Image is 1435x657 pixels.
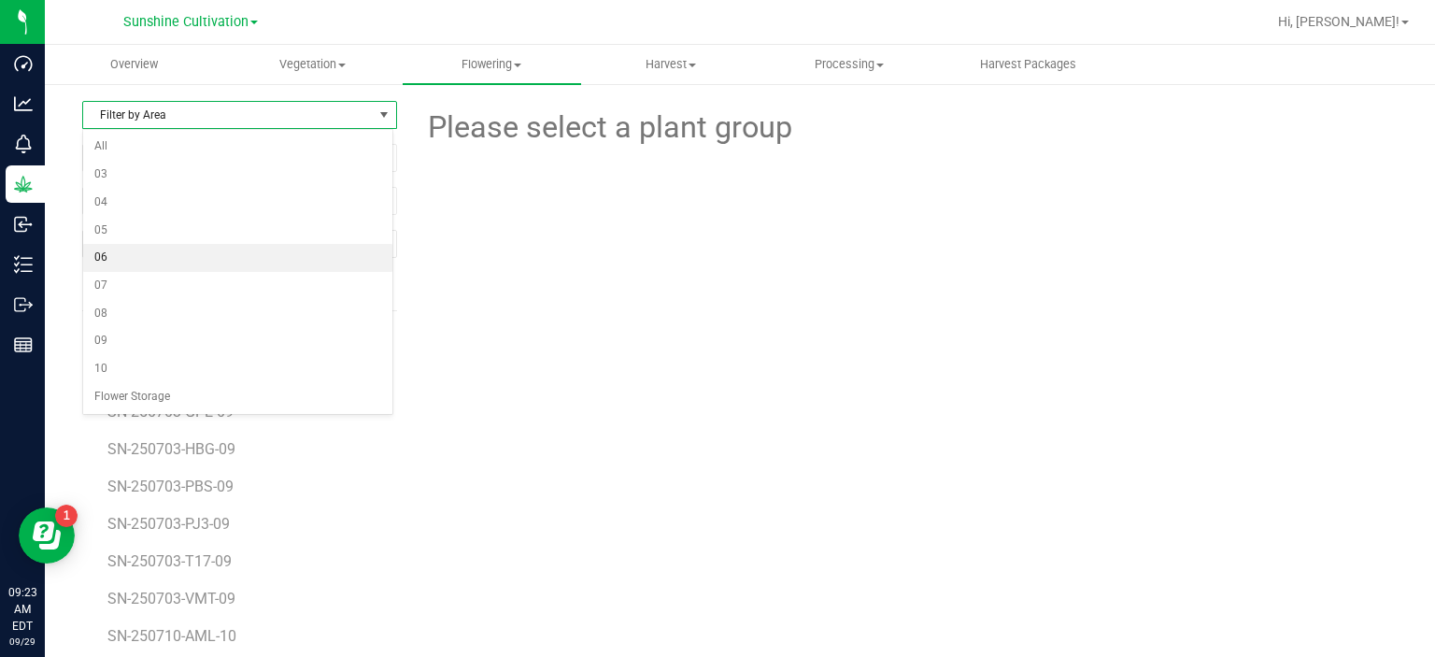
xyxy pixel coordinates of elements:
[107,515,230,533] span: SN-250703-PJ3-09
[14,135,33,153] inline-svg: Monitoring
[83,327,392,355] li: 09
[760,45,938,84] a: Processing
[1278,14,1399,29] span: Hi, [PERSON_NAME]!
[107,478,234,495] span: SN-250703-PBS-09
[14,175,33,193] inline-svg: Grow
[939,45,1117,84] a: Harvest Packages
[14,295,33,314] inline-svg: Outbound
[403,56,581,73] span: Flowering
[8,635,36,649] p: 09/29
[582,56,759,73] span: Harvest
[83,161,392,189] li: 03
[107,627,236,645] span: SN-250710-AML-10
[760,56,937,73] span: Processing
[83,244,392,272] li: 06
[85,56,183,73] span: Overview
[14,215,33,234] inline-svg: Inbound
[581,45,760,84] a: Harvest
[83,300,392,328] li: 08
[425,105,792,150] span: Please select a plant group
[107,552,232,570] span: SN-250703-T17-09
[83,383,392,411] li: Flower Storage
[224,56,401,73] span: Vegetation
[373,102,396,128] span: select
[83,133,392,161] li: All
[14,94,33,113] inline-svg: Analytics
[55,505,78,527] iframe: Resource center unread badge
[955,56,1101,73] span: Harvest Packages
[123,14,249,30] span: Sunshine Cultivation
[14,54,33,73] inline-svg: Dashboard
[83,189,392,217] li: 04
[107,590,235,607] span: SN-250703-VMT-09
[45,45,223,84] a: Overview
[83,102,373,128] span: Filter by Area
[107,440,235,458] span: SN-250703-HBG-09
[83,272,392,300] li: 07
[403,45,581,84] a: Flowering
[223,45,402,84] a: Vegetation
[14,336,33,354] inline-svg: Reports
[83,355,392,383] li: 10
[83,217,392,245] li: 05
[8,584,36,635] p: 09:23 AM EDT
[19,507,75,564] iframe: Resource center
[14,255,33,274] inline-svg: Inventory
